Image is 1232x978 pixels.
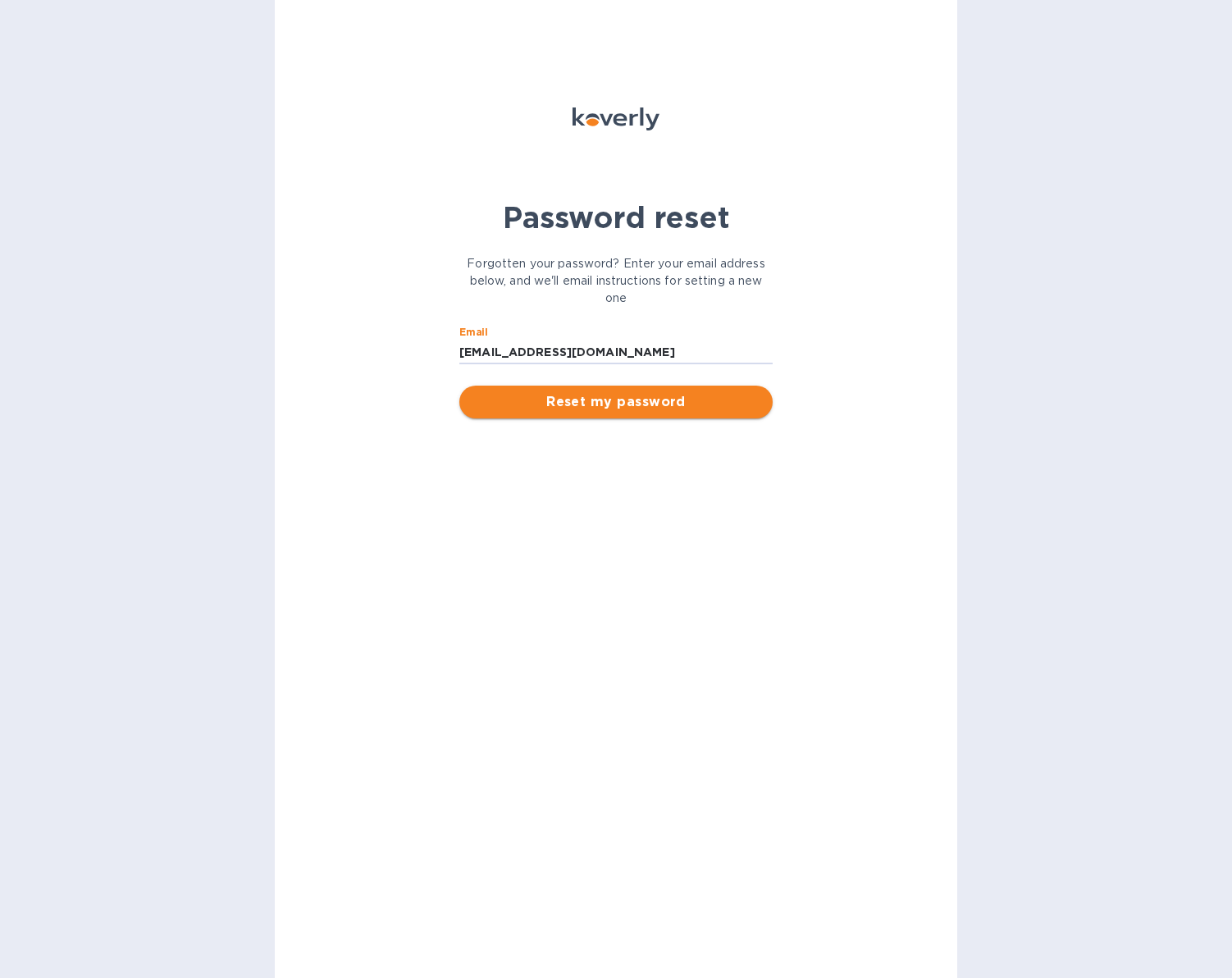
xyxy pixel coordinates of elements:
[459,328,488,338] label: Email
[503,199,730,235] b: Password reset
[472,392,760,412] span: Reset my password
[573,107,659,130] img: Koverly
[459,340,773,364] input: Email
[459,386,773,418] button: Reset my password
[459,255,773,307] p: Forgotten your password? Enter your email address below, and we'll email instructions for setting...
